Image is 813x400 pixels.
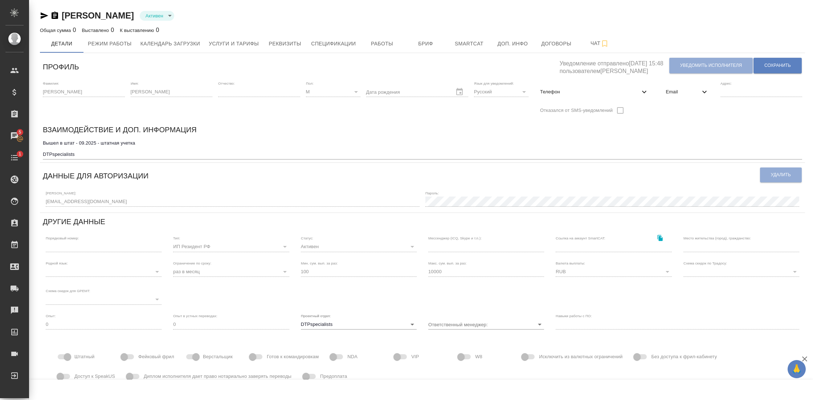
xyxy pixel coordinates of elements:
div: 0 [82,26,114,35]
label: Порядковый номер: [46,237,79,240]
div: Активен [301,242,417,252]
label: Опыт: [46,314,56,318]
span: Диплом исполнителя дает право нотариально заверять переводы [144,373,291,380]
h5: Уведомление отправлено [DATE] 15:48 пользователем [PERSON_NAME] [560,56,669,75]
span: Smartcat [452,39,487,48]
div: 0 [40,26,76,35]
label: Опыт в устных переводах: [173,314,217,318]
button: Open [535,319,545,330]
span: Доступ к SpeakUS [74,373,115,380]
span: Спецификации [311,39,356,48]
span: Календарь загрузки [140,39,200,48]
h6: Другие данные [43,216,105,227]
label: [PERSON_NAME]: [46,191,76,195]
label: Мессенджер (ICQ, Skype и т.п.): [428,237,482,240]
h6: Данные для авторизации [43,170,148,182]
button: Скопировать ссылку [653,230,668,245]
span: 🙏 [790,361,803,377]
h6: Взаимодействие и доп. информация [43,124,197,136]
button: Скопировать ссылку [50,11,59,20]
label: Ссылка на аккаунт SmartCAT: [556,237,605,240]
span: 1 [14,150,25,158]
span: Чат [583,39,617,48]
textarea: Вышел в штат - 09.2025 - штатная учетка DTPspecialists [43,140,802,157]
label: Место жительства (город), гражданство: [683,237,751,240]
div: Русский [474,87,528,97]
div: RUB [556,267,671,277]
span: NDA [347,353,358,360]
div: ИП Резидент РФ [173,242,289,252]
label: Родной язык: [46,261,68,265]
div: М [306,87,360,97]
label: Ограничение по сроку: [173,261,211,265]
button: 🙏 [788,360,806,378]
span: Договоры [539,39,574,48]
span: Сохранить [764,62,791,69]
span: Реквизиты [267,39,302,48]
p: Выставлено [82,28,111,33]
label: Схема скидок для GPEMT: [46,289,90,293]
button: Активен [143,13,166,19]
button: Скопировать ссылку для ЯМессенджера [40,11,49,20]
span: Без доступа к фрил-кабинету [651,353,717,360]
span: Доп. инфо [495,39,530,48]
div: Email [660,84,715,100]
span: Фейковый фрил [138,353,174,360]
span: Работы [365,39,400,48]
span: Штатный [74,353,94,360]
span: Услуги и тарифы [209,39,259,48]
label: Пароль: [425,191,439,195]
span: W8 [475,353,482,360]
label: Имя: [131,81,139,85]
span: Исключить из валютных ограничений [539,353,622,360]
label: Валюта выплаты: [556,261,585,265]
span: Детали [44,39,79,48]
span: Email [666,88,700,96]
span: Готов к командировкам [267,353,319,360]
p: Общая сумма [40,28,73,33]
a: [PERSON_NAME] [62,11,134,20]
label: Тип: [173,237,180,240]
span: Бриф [408,39,443,48]
button: Open [407,319,417,330]
span: Верстальщик [203,353,233,360]
a: 1 [2,149,27,167]
svg: Подписаться [600,39,609,48]
label: Язык для уведомлений: [474,81,514,85]
div: 0 [120,26,159,35]
label: Пол: [306,81,314,85]
div: раз в месяц [173,267,289,277]
span: 5 [14,129,25,136]
label: Проектный отдел: [301,314,331,318]
span: Предоплата [320,373,347,380]
label: Фамилия: [43,81,59,85]
span: Телефон [540,88,640,96]
p: К выставлению [120,28,156,33]
span: Режим работы [88,39,132,48]
label: Адрес: [720,81,732,85]
a: 5 [2,127,27,145]
label: Макс. сум. вып. за раз: [428,261,467,265]
div: Телефон [534,84,654,100]
label: Навыки работы с ПО: [556,314,592,318]
label: Схема скидок по Традосу: [683,261,727,265]
label: Отчество: [218,81,235,85]
span: VIP [411,353,419,360]
span: Отказался от SMS-уведомлений [540,107,613,114]
button: Сохранить [753,58,802,73]
h6: Профиль [43,61,79,73]
label: Мин. сум. вып. за раз: [301,261,338,265]
div: Активен [140,11,174,21]
label: Статус: [301,237,313,240]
